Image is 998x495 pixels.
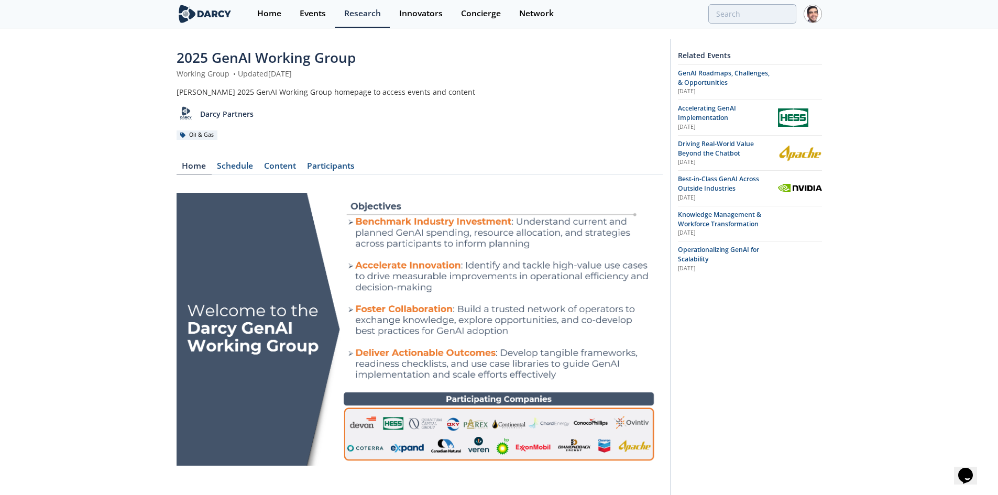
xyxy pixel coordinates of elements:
[678,229,771,237] div: [DATE]
[461,9,501,18] div: Concierge
[778,144,822,162] img: Apache Corporation
[177,5,234,23] img: logo-wide.svg
[177,86,663,97] div: [PERSON_NAME] 2025 GenAI Working Group homepage to access events and content
[232,69,238,79] span: •
[200,108,254,119] p: Darcy Partners
[804,5,822,23] img: Profile
[212,162,259,174] div: Schedule
[678,158,771,167] div: [DATE]
[678,245,822,273] a: Operationalizing GenAI for Scalability [DATE]
[678,245,759,263] span: Operationalizing GenAI for Scalability
[678,174,822,202] a: Best-in-Class GenAI Across Outside Industries [DATE] NVIDIA
[257,9,281,18] div: Home
[344,9,381,18] div: Research
[177,162,212,174] div: Home
[678,69,822,96] a: GenAI Roadmaps, Challenges, & Opportunities [DATE]
[678,265,771,273] div: [DATE]
[954,453,988,485] iframe: chat widget
[678,174,759,193] span: Best-in-Class GenAI Across Outside Industries
[678,210,822,238] a: Knowledge Management & Workforce Transformation [DATE]
[177,193,663,466] img: Image
[399,9,443,18] div: Innovators
[177,68,663,79] div: Working Group Updated [DATE]
[177,130,218,140] div: Oil & Gas
[678,104,736,122] span: Accelerating GenAI Implementation
[678,104,822,131] a: Accelerating GenAI Implementation [DATE] Hess Corporation
[678,210,761,228] span: Knowledge Management & Workforce Transformation
[302,162,360,174] div: Participants
[678,139,754,158] span: Driving Real-World Value Beyond the Chatbot
[678,69,770,87] span: GenAI Roadmaps, Challenges, & Opportunities
[778,108,809,127] img: Hess Corporation
[519,9,554,18] div: Network
[177,48,356,67] span: 2025 GenAI Working Group
[778,184,822,192] img: NVIDIA
[678,139,822,167] a: Driving Real-World Value Beyond the Chatbot [DATE] Apache Corporation
[678,87,771,96] div: [DATE]
[678,194,771,202] div: [DATE]
[678,123,771,131] div: [DATE]
[708,4,796,24] input: Advanced Search
[259,162,302,174] div: Content
[300,9,326,18] div: Events
[678,46,822,64] div: Related Events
